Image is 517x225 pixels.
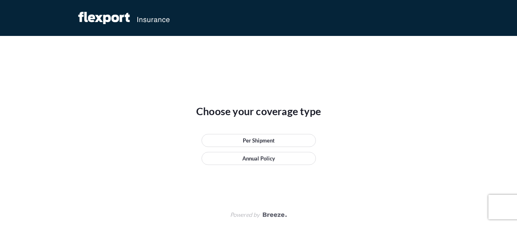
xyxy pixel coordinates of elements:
span: Powered by [230,211,260,219]
p: Annual Policy [242,154,275,163]
a: Annual Policy [201,152,316,165]
a: Per Shipment [201,134,316,147]
span: Choose your coverage type [196,105,321,118]
p: Per Shipment [243,136,275,145]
